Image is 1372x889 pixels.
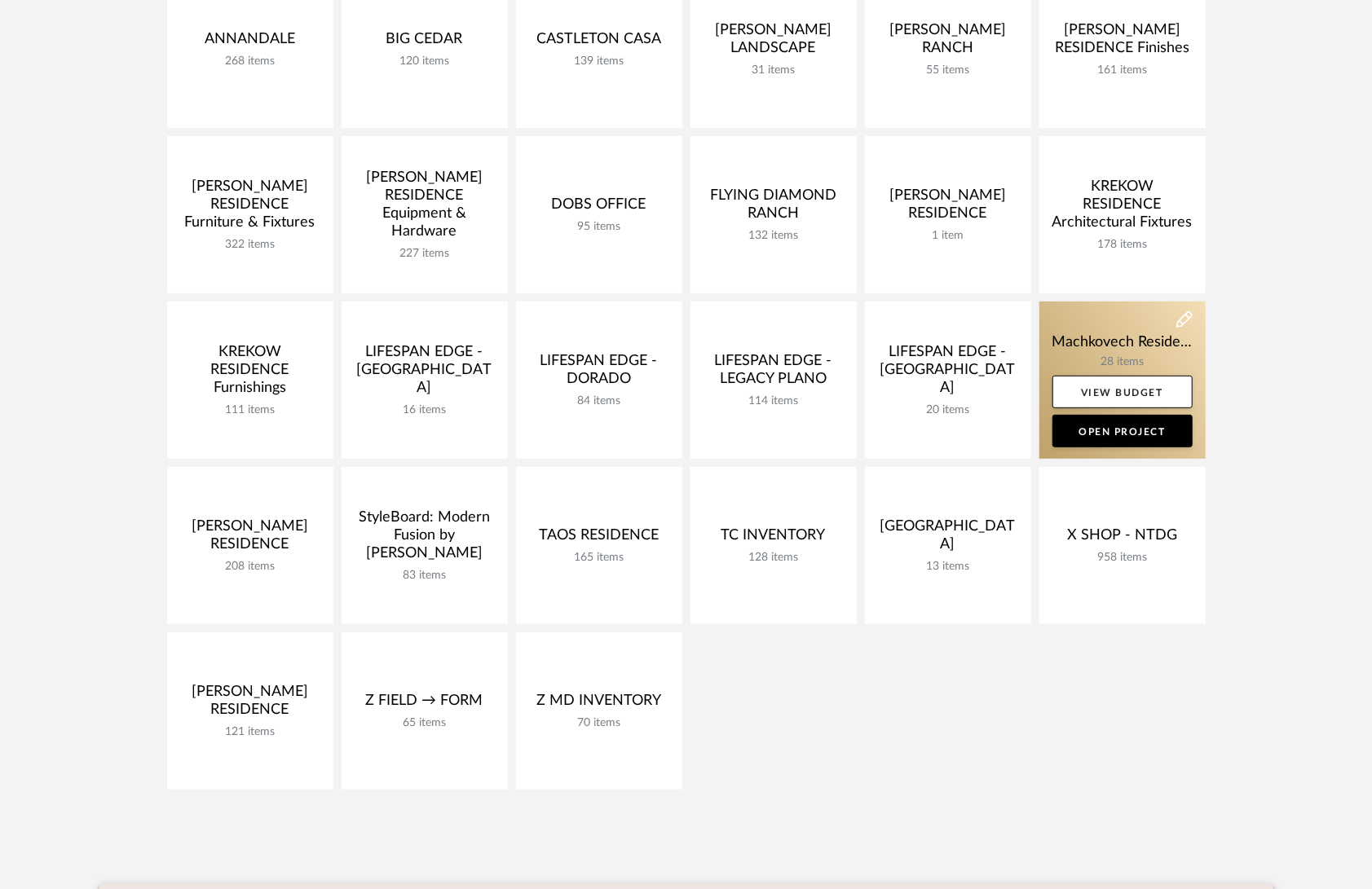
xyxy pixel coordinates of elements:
[180,517,320,560] div: [PERSON_NAME] RESIDENCE
[878,560,1018,574] div: 13 items
[529,551,669,565] div: 165 items
[529,692,669,716] div: Z MD INVENTORY
[704,352,844,394] div: LIFESPAN EDGE - LEGACY PLANO
[180,178,320,238] div: [PERSON_NAME] RESIDENCE Furniture & Fixtures
[704,21,844,64] div: [PERSON_NAME] LANDSCAPE
[1052,415,1193,447] a: Open Project
[1052,551,1193,565] div: 958 items
[180,725,320,739] div: 121 items
[878,21,1018,64] div: [PERSON_NAME] RANCH
[878,187,1018,229] div: [PERSON_NAME] RESIDENCE
[355,30,495,55] div: BIG CEDAR
[878,517,1018,560] div: [GEOGRAPHIC_DATA]
[1052,64,1193,77] div: 161 items
[180,55,320,68] div: 268 items
[1052,21,1193,64] div: [PERSON_NAME] RESIDENCE Finishes
[355,716,495,730] div: 65 items
[529,55,669,68] div: 139 items
[1052,178,1193,238] div: KREKOW RESIDENCE Architectural Fixtures
[355,692,495,716] div: Z FIELD → FORM
[355,403,495,417] div: 16 items
[529,394,669,408] div: 84 items
[529,526,669,551] div: TAOS RESIDENCE
[878,64,1018,77] div: 55 items
[180,683,320,725] div: [PERSON_NAME] RESIDENCE
[180,343,320,403] div: KREKOW RESIDENCE Furnishings
[878,343,1018,403] div: LIFESPAN EDGE - [GEOGRAPHIC_DATA]
[704,64,844,77] div: 31 items
[355,508,495,569] div: StyleBoard: Modern Fusion by [PERSON_NAME]
[1052,376,1193,408] a: View Budget
[704,551,844,565] div: 128 items
[180,403,320,417] div: 111 items
[180,30,320,55] div: ANNANDALE
[529,352,669,394] div: LIFESPAN EDGE - DORADO
[180,560,320,574] div: 208 items
[878,403,1018,417] div: 20 items
[704,394,844,408] div: 114 items
[529,30,669,55] div: CASTLETON CASA
[529,716,669,730] div: 70 items
[878,229,1018,243] div: 1 item
[1052,238,1193,252] div: 178 items
[355,247,495,261] div: 227 items
[355,343,495,403] div: LIFESPAN EDGE - [GEOGRAPHIC_DATA]
[1052,526,1193,551] div: X SHOP - NTDG
[704,229,844,243] div: 132 items
[704,187,844,229] div: FLYING DIAMOND RANCH
[704,526,844,551] div: TC INVENTORY
[355,169,495,247] div: [PERSON_NAME] RESIDENCE Equipment & Hardware
[180,238,320,252] div: 322 items
[529,220,669,234] div: 95 items
[355,55,495,68] div: 120 items
[355,569,495,583] div: 83 items
[529,196,669,220] div: DOBS OFFICE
